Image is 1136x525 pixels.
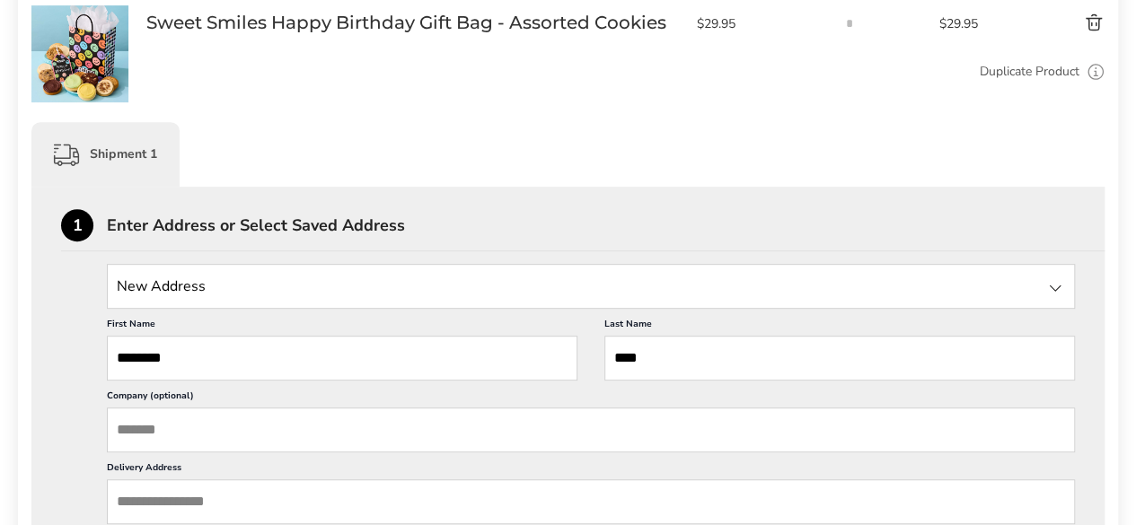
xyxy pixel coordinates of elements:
[107,318,577,336] label: First Name
[31,4,128,22] a: Sweet Smiles Happy Birthday Gift Bag - Assorted Cookies
[31,5,128,102] img: Sweet Smiles Happy Birthday Gift Bag - Assorted Cookies
[107,407,1075,452] input: Company
[107,479,1075,524] input: Delivery Address
[107,217,1105,233] div: Enter Address or Select Saved Address
[61,209,93,241] div: 1
[107,461,1075,479] label: Delivery Address
[697,15,823,32] span: $29.95
[832,5,867,41] input: Quantity input
[107,336,577,381] input: First Name
[604,318,1075,336] label: Last Name
[604,336,1075,381] input: Last Name
[939,15,1015,32] span: $29.95
[146,11,666,34] a: Sweet Smiles Happy Birthday Gift Bag - Assorted Cookies
[1014,13,1105,34] button: Delete product
[107,264,1075,309] input: State
[31,122,180,187] div: Shipment 1
[980,62,1079,82] a: Duplicate Product
[107,389,1075,407] label: Company (optional)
